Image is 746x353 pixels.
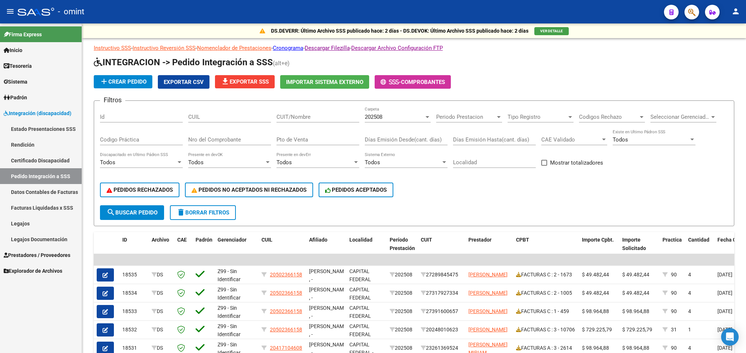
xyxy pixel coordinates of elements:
[270,272,302,277] span: 20502366158
[671,345,677,351] span: 90
[270,345,302,351] span: 20417104608
[174,232,193,264] datatable-header-cell: CAE
[468,290,508,296] span: [PERSON_NAME]
[273,45,303,51] a: Cronograma
[4,251,70,259] span: Prestadores / Proveedores
[717,272,732,277] span: [DATE]
[122,344,146,352] div: 18531
[421,307,463,316] div: 27391600657
[152,307,171,316] div: DS
[4,62,32,70] span: Tesorería
[365,159,380,166] span: Todos
[100,95,125,105] h3: Filtros
[4,30,42,38] span: Firma Express
[468,308,508,314] span: [PERSON_NAME]
[516,326,576,334] div: FACTURAS C : 3 - 10706
[193,232,215,264] datatable-header-cell: Padrón
[375,75,451,89] button: -Comprobantes
[218,323,241,338] span: Z99 - Sin Identificar
[717,327,732,332] span: [DATE]
[270,327,302,332] span: 20502366158
[579,114,638,120] span: Codigos Rechazo
[468,327,508,332] span: [PERSON_NAME]
[582,345,609,351] span: $ 98.964,88
[100,183,179,197] button: PEDIDOS RECHAZADOS
[58,4,84,20] span: - omint
[421,344,463,352] div: 23261369524
[309,237,327,243] span: Afiliado
[390,307,415,316] div: 202508
[122,326,146,334] div: 18532
[94,75,152,88] button: Crear Pedido
[196,237,212,243] span: Padrón
[579,232,619,264] datatable-header-cell: Importe Cpbt.
[671,308,677,314] span: 90
[197,45,271,51] a: Nomenclador de Prestaciones
[418,232,465,264] datatable-header-cell: CUIT
[346,232,387,264] datatable-header-cell: Localidad
[271,27,528,35] p: DS.DEVERR: Último Archivo SSS publicado hace: 2 días - DS.DEVOK: Último Archivo SSS publicado hac...
[582,308,609,314] span: $ 98.964,88
[170,205,236,220] button: Borrar Filtros
[4,78,27,86] span: Sistema
[221,77,230,86] mat-icon: file_download
[100,77,108,86] mat-icon: add
[468,237,491,243] span: Prestador
[622,290,649,296] span: $ 49.482,44
[152,271,171,279] div: DS
[107,208,115,217] mat-icon: search
[261,237,272,243] span: CUIL
[185,183,313,197] button: PEDIDOS NO ACEPTADOS NI RECHAZADOS
[309,323,348,338] span: [PERSON_NAME] , -
[152,326,171,334] div: DS
[550,158,603,167] span: Mostrar totalizadores
[4,46,22,54] span: Inicio
[100,78,146,85] span: Crear Pedido
[622,345,649,351] span: $ 98.964,88
[390,271,415,279] div: 202508
[685,232,715,264] datatable-header-cell: Cantidad
[164,79,204,85] span: Exportar CSV
[273,60,290,67] span: (alt+e)
[309,287,348,301] span: [PERSON_NAME] , -
[4,267,62,275] span: Explorador de Archivos
[177,209,229,216] span: Borrar Filtros
[218,305,241,319] span: Z99 - Sin Identificar
[122,271,146,279] div: 18535
[177,237,187,243] span: CAE
[351,45,443,51] a: Descargar Archivo Configuración FTP
[276,159,292,166] span: Todos
[468,272,508,277] span: [PERSON_NAME]
[259,232,306,264] datatable-header-cell: CUIL
[100,159,115,166] span: Todos
[390,237,415,251] span: Período Prestación
[513,232,579,264] datatable-header-cell: CPBT
[100,205,164,220] button: Buscar Pedido
[192,187,307,193] span: PEDIDOS NO ACEPTADOS NI RECHAZADOS
[349,268,371,283] span: CAPITAL FEDERAL
[390,344,415,352] div: 202508
[305,45,350,51] a: Descargar Filezilla
[721,328,739,346] div: Open Intercom Messenger
[582,272,609,277] span: $ 49.482,44
[731,7,740,16] mat-icon: person
[221,78,269,85] span: Exportar SSS
[107,187,173,193] span: PEDIDOS RECHAZADOS
[270,308,302,314] span: 20502366158
[717,345,732,351] span: [DATE]
[94,45,131,51] a: Instructivo SSS
[688,345,691,351] span: 4
[107,209,157,216] span: Buscar Pedido
[421,326,463,334] div: 20248010623
[177,208,185,217] mat-icon: delete
[660,232,685,264] datatable-header-cell: Practica
[516,344,576,352] div: FACTURAS A : 3 - 2614
[671,272,677,277] span: 90
[152,289,171,297] div: DS
[286,79,363,85] span: Importar Sistema Externo
[122,289,146,297] div: 18534
[534,27,569,35] button: VER DETALLE
[465,232,513,264] datatable-header-cell: Prestador
[6,7,15,16] mat-icon: menu
[309,305,348,319] span: [PERSON_NAME] , -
